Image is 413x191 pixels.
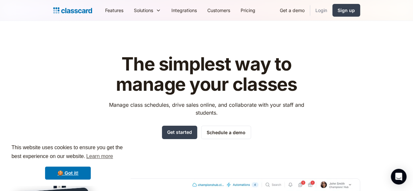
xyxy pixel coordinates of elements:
a: Login [310,3,332,18]
a: Get a demo [275,3,310,18]
div: Open Intercom Messenger [391,169,406,184]
a: dismiss cookie message [45,167,91,180]
h1: The simplest way to manage your classes [103,54,310,94]
div: Sign up [338,7,355,14]
p: Manage class schedules, drive sales online, and collaborate with your staff and students. [103,101,310,117]
a: Integrations [166,3,202,18]
div: Solutions [129,3,166,18]
span: This website uses cookies to ensure you get the best experience on our website. [11,144,124,161]
a: Get started [162,126,197,139]
div: Solutions [134,7,153,14]
a: learn more about cookies [85,151,114,161]
a: Sign up [332,4,360,17]
a: Customers [202,3,235,18]
a: Pricing [235,3,261,18]
a: Schedule a demo [201,126,251,139]
a: Features [100,3,129,18]
div: cookieconsent [5,137,131,186]
a: Logo [53,6,92,15]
